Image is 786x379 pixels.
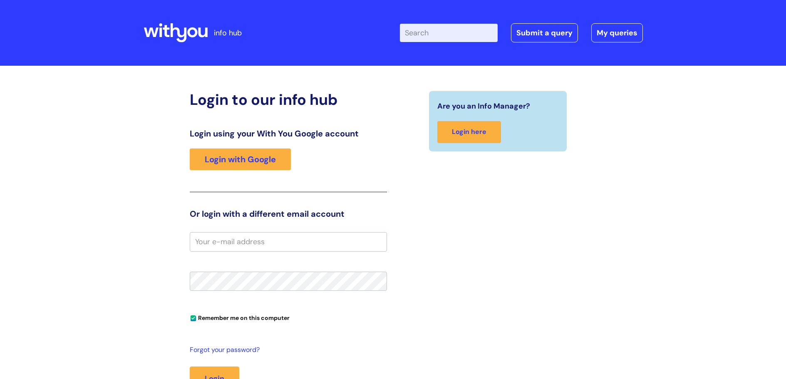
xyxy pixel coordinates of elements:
a: Login with Google [190,149,291,170]
a: Login here [437,121,501,143]
h3: Or login with a different email account [190,209,387,219]
a: Submit a query [511,23,578,42]
p: info hub [214,26,242,40]
h2: Login to our info hub [190,91,387,109]
a: My queries [591,23,643,42]
input: Remember me on this computer [191,316,196,321]
label: Remember me on this computer [190,312,290,322]
h3: Login using your With You Google account [190,129,387,139]
input: Your e-mail address [190,232,387,251]
input: Search [400,24,498,42]
span: Are you an Info Manager? [437,99,530,113]
a: Forgot your password? [190,344,383,356]
div: You can uncheck this option if you're logging in from a shared device [190,311,387,324]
